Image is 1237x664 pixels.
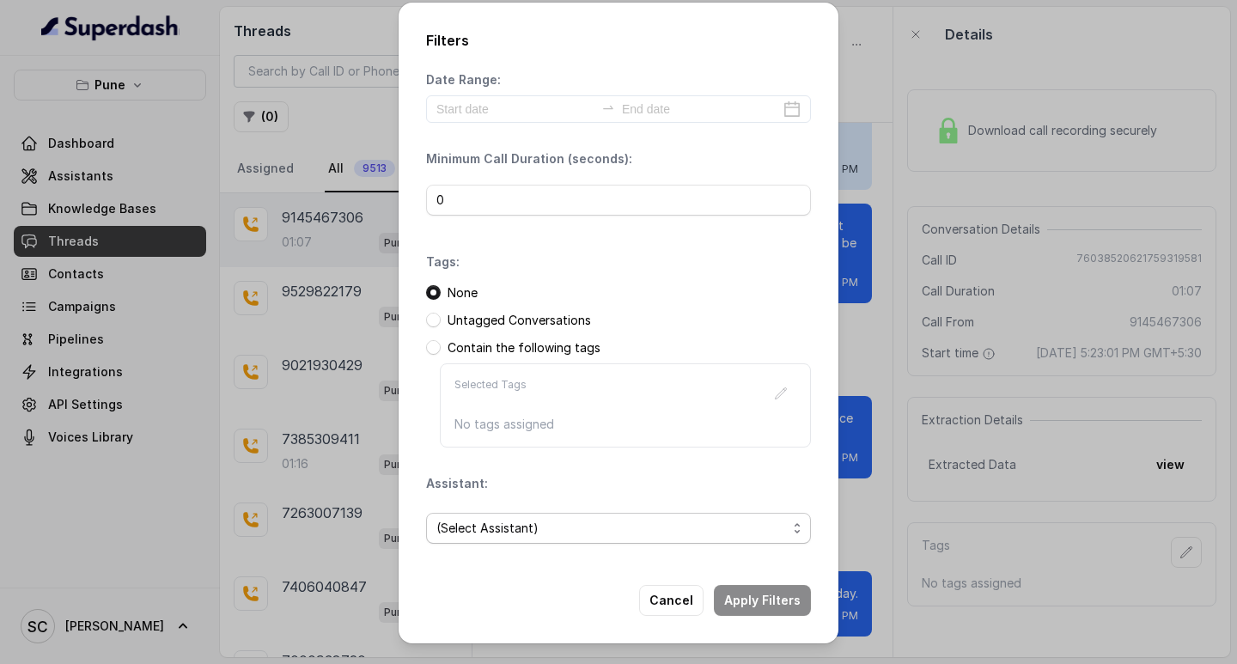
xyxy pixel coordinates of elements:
p: Contain the following tags [448,339,600,356]
p: Date Range: [426,71,501,88]
span: swap-right [601,101,615,114]
h2: Filters [426,30,811,51]
button: Cancel [639,585,704,616]
span: to [601,101,615,114]
input: Start date [436,100,594,119]
p: Selected Tags [454,378,527,409]
p: No tags assigned [454,416,796,433]
p: None [448,284,478,302]
button: (Select Assistant) [426,513,811,544]
span: (Select Assistant) [436,518,787,539]
input: End date [622,100,780,119]
p: Minimum Call Duration (seconds): [426,150,632,168]
p: Tags: [426,253,460,271]
p: Assistant: [426,475,488,492]
button: Apply Filters [714,585,811,616]
p: Untagged Conversations [448,312,591,329]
